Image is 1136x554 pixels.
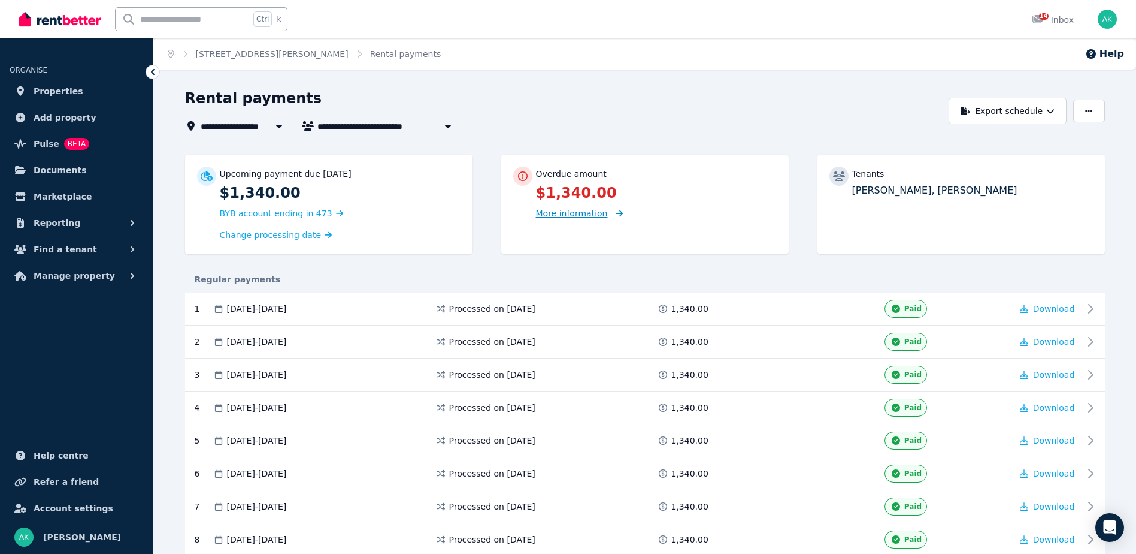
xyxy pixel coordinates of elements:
div: 5 [195,432,213,450]
span: BETA [64,138,89,150]
span: 1,340.00 [671,468,708,480]
a: [STREET_ADDRESS][PERSON_NAME] [196,49,349,59]
span: [DATE] - [DATE] [227,336,287,348]
a: Account settings [10,496,143,520]
span: [DATE] - [DATE] [227,435,287,447]
img: Adam Kulesza [1098,10,1117,29]
span: [DATE] - [DATE] [227,468,287,480]
button: Download [1020,534,1075,546]
button: Download [1020,435,1075,447]
span: Paid [904,502,922,511]
p: Upcoming payment due [DATE] [220,168,352,180]
span: Processed on [DATE] [449,501,535,513]
span: Manage property [34,269,115,283]
span: Refer a friend [34,475,99,489]
div: Inbox [1032,14,1074,26]
img: Adam Kulesza [14,528,34,547]
span: Marketplace [34,189,92,204]
div: 3 [195,366,213,384]
a: PulseBETA [10,132,143,156]
span: Reporting [34,216,80,230]
nav: Breadcrumb [153,38,455,70]
a: Marketplace [10,185,143,209]
span: 1,340.00 [671,501,708,513]
div: 8 [195,531,213,549]
span: [DATE] - [DATE] [227,534,287,546]
span: Processed on [DATE] [449,303,535,315]
div: Open Intercom Messenger [1095,513,1124,542]
p: [PERSON_NAME], [PERSON_NAME] [852,183,1093,198]
span: k [277,14,281,24]
span: Paid [904,304,922,314]
div: 1 [195,300,213,318]
p: Tenants [852,168,884,180]
button: Download [1020,501,1075,513]
a: Change processing date [220,229,332,241]
span: Paid [904,436,922,445]
span: Processed on [DATE] [449,402,535,414]
span: Paid [904,370,922,380]
span: Help centre [34,448,89,463]
a: Documents [10,158,143,182]
span: Find a tenant [34,242,97,257]
a: Refer a friend [10,470,143,494]
button: Reporting [10,211,143,235]
button: Export schedule [949,98,1067,124]
span: Paid [904,469,922,478]
span: Download [1033,370,1075,380]
span: Processed on [DATE] [449,468,535,480]
span: Processed on [DATE] [449,435,535,447]
div: 6 [195,465,213,483]
span: Download [1033,436,1075,445]
button: Download [1020,402,1075,414]
button: Download [1020,303,1075,315]
span: Rental payments [370,48,441,60]
button: Download [1020,369,1075,381]
span: Paid [904,403,922,413]
p: Overdue amount [536,168,607,180]
button: Manage property [10,264,143,288]
span: ORGANISE [10,66,47,74]
span: [DATE] - [DATE] [227,303,287,315]
p: $1,340.00 [220,183,461,203]
span: Download [1033,304,1075,314]
span: Add property [34,110,96,125]
span: More information [536,209,608,218]
span: Account settings [34,501,113,516]
span: 1,340.00 [671,435,708,447]
span: Download [1033,403,1075,413]
div: 7 [195,498,213,516]
span: Download [1033,337,1075,347]
span: 1,340.00 [671,336,708,348]
span: Paid [904,535,922,544]
button: Download [1020,336,1075,348]
span: BYB account ending in 473 [220,209,332,218]
span: Ctrl [253,11,272,27]
span: Download [1033,535,1075,544]
span: 1,340.00 [671,303,708,315]
span: Pulse [34,137,59,151]
button: Help [1085,47,1124,61]
span: [DATE] - [DATE] [227,501,287,513]
span: 14 [1039,13,1049,20]
span: [DATE] - [DATE] [227,369,287,381]
span: [PERSON_NAME] [43,530,121,544]
span: Processed on [DATE] [449,369,535,381]
span: [DATE] - [DATE] [227,402,287,414]
img: RentBetter [19,10,101,28]
div: 4 [195,399,213,417]
span: Download [1033,502,1075,511]
span: 1,340.00 [671,369,708,381]
button: Download [1020,468,1075,480]
button: Find a tenant [10,237,143,261]
h1: Rental payments [185,89,322,108]
span: 1,340.00 [671,534,708,546]
span: 1,340.00 [671,402,708,414]
div: Regular payments [185,273,1105,285]
a: Properties [10,79,143,103]
span: Documents [34,163,87,177]
span: Processed on [DATE] [449,336,535,348]
span: Download [1033,469,1075,478]
span: Processed on [DATE] [449,534,535,546]
span: Properties [34,84,83,98]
